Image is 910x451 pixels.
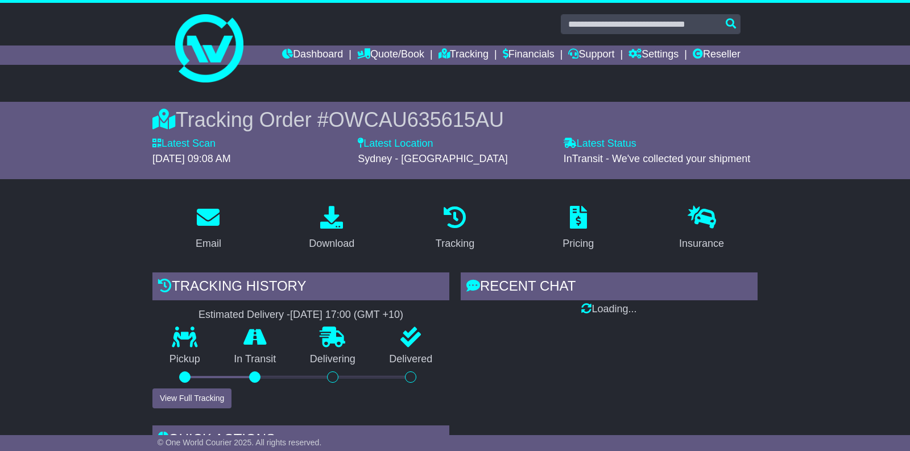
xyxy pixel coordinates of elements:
[282,45,343,65] a: Dashboard
[436,236,474,251] div: Tracking
[152,309,449,321] div: Estimated Delivery -
[152,107,758,132] div: Tracking Order #
[358,138,433,150] label: Latest Location
[562,236,594,251] div: Pricing
[373,353,450,366] p: Delivered
[152,388,231,408] button: View Full Tracking
[503,45,555,65] a: Financials
[309,236,354,251] div: Download
[158,438,322,447] span: © One World Courier 2025. All rights reserved.
[152,138,216,150] label: Latest Scan
[555,202,601,255] a: Pricing
[439,45,489,65] a: Tracking
[564,138,636,150] label: Latest Status
[217,353,293,366] p: In Transit
[196,236,221,251] div: Email
[290,309,403,321] div: [DATE] 17:00 (GMT +10)
[568,45,614,65] a: Support
[628,45,679,65] a: Settings
[672,202,731,255] a: Insurance
[461,272,758,303] div: RECENT CHAT
[679,236,724,251] div: Insurance
[357,45,424,65] a: Quote/Book
[693,45,741,65] a: Reseller
[428,202,482,255] a: Tracking
[564,153,751,164] span: InTransit - We've collected your shipment
[461,303,758,316] div: Loading...
[188,202,229,255] a: Email
[358,153,507,164] span: Sydney - [GEOGRAPHIC_DATA]
[293,353,373,366] p: Delivering
[301,202,362,255] a: Download
[152,353,217,366] p: Pickup
[152,153,231,164] span: [DATE] 09:08 AM
[329,108,504,131] span: OWCAU635615AU
[152,272,449,303] div: Tracking history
